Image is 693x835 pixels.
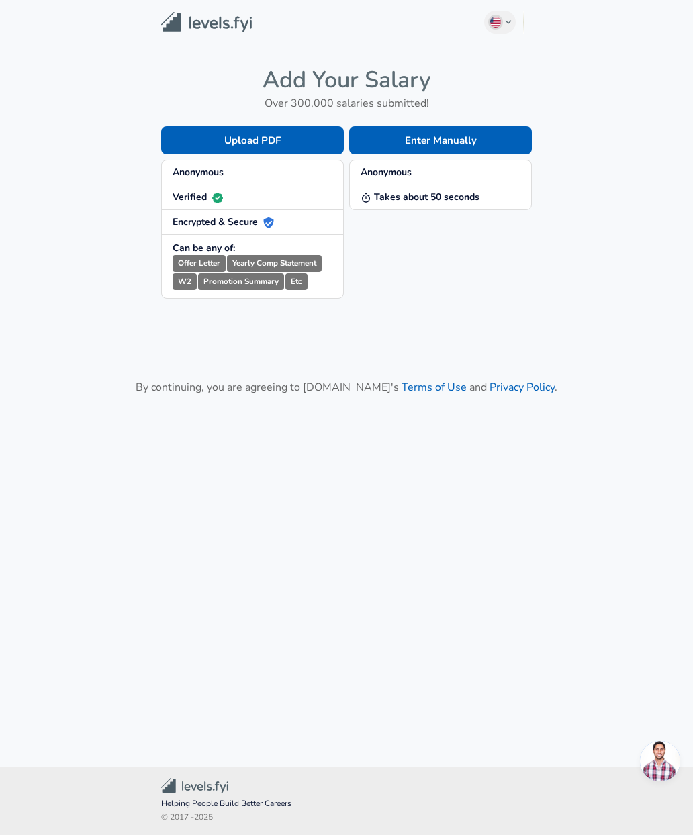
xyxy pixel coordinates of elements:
[173,273,197,290] small: W2
[173,191,223,203] strong: Verified
[161,778,228,793] img: Levels.fyi Community
[173,215,274,228] strong: Encrypted & Secure
[227,255,322,272] small: Yearly Comp Statement
[173,166,224,179] strong: Anonymous
[490,17,501,28] img: English (US)
[484,11,516,34] button: English (US)
[361,166,412,179] strong: Anonymous
[161,811,532,824] span: © 2017 - 2025
[173,242,235,254] strong: Can be any of:
[173,255,226,272] small: Offer Letter
[161,126,344,154] button: Upload PDF
[161,66,532,94] h4: Add Your Salary
[161,94,532,113] h6: Over 300,000 salaries submitted!
[161,12,252,33] img: Levels.fyi
[161,797,532,811] span: Helping People Build Better Careers
[285,273,308,290] small: Etc
[361,191,479,203] strong: Takes about 50 seconds
[349,126,532,154] button: Enter Manually
[198,273,284,290] small: Promotion Summary
[402,380,467,395] a: Terms of Use
[490,380,555,395] a: Privacy Policy
[640,741,680,781] div: คำแนะนำเมื่อวางเมาส์เหนือปุ่มเปิด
